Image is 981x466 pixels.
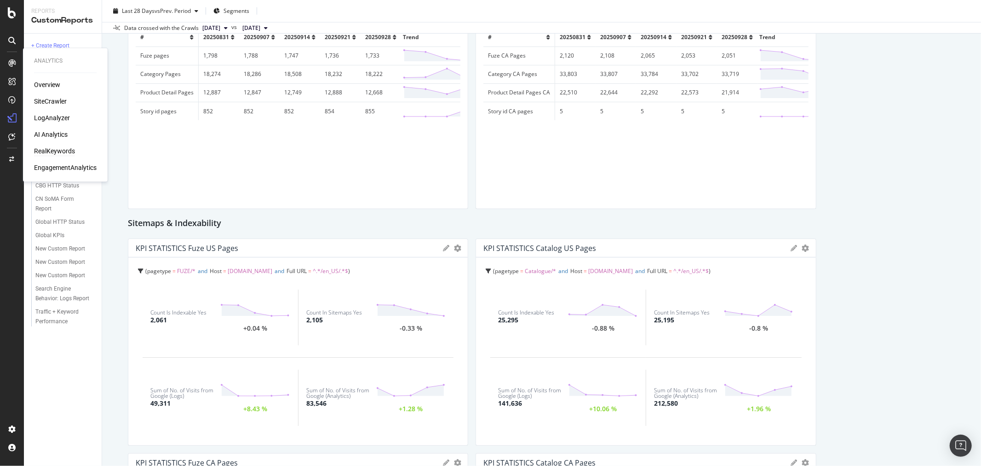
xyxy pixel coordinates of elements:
td: 1,747 [280,47,320,65]
div: + Create Report [31,41,69,51]
div: -0.33 % [400,326,422,332]
span: Trend [759,33,775,41]
span: 20250921 [681,33,707,41]
a: EngagementAnalytics [34,163,97,173]
button: Segments [210,4,253,18]
div: New Custom Report [35,244,85,254]
span: and [198,267,207,275]
div: 2,105 [306,315,323,325]
td: 2,065 [636,47,677,65]
td: Story id pages [136,102,199,120]
span: 2025 Sep. 7th [242,24,260,32]
a: Traffic + Keyword Performance [35,307,95,326]
div: 2,061 [150,315,167,325]
h2: Sitemaps & Indexability [128,216,221,231]
td: Category Pages [136,65,199,83]
div: -0.88 % [592,326,614,332]
span: Segments [224,7,249,15]
td: Product Detail Pages CA [483,83,555,102]
span: Trend [403,33,419,41]
button: Last 28 DaysvsPrev. Period [109,4,202,18]
td: 5 [636,102,677,120]
td: 22,644 [596,83,636,102]
span: 20250914 [284,33,310,41]
a: CN SoMA Form Report [35,194,95,214]
td: 1,798 [199,47,240,65]
td: Fuze CA Pages [483,47,555,65]
td: 2,051 [717,47,757,65]
td: 2,120 [555,47,596,65]
td: 5 [596,102,636,120]
span: = [520,267,523,275]
div: gear [802,245,809,251]
div: Global HTTP Status [35,217,85,227]
span: 20250907 [244,33,270,41]
div: KPI STATISTICS Fuze US Pages [136,244,238,253]
a: Overview [34,81,60,90]
div: KPI STATISTICS Catalog US Pages [483,244,596,253]
span: 20250921 [325,33,350,41]
td: 1,788 [239,47,280,65]
div: Sum of No. of Visits from Google (Logs) [498,388,568,399]
span: and [275,267,284,275]
span: and [558,267,568,275]
td: 18,222 [361,65,401,83]
span: 20250928 [722,33,747,41]
a: CBG HTTP Status [35,181,95,191]
td: 855 [361,102,401,120]
span: = [669,267,672,275]
span: Full URL [647,267,667,275]
div: Traffic + Keyword Performance [35,307,89,326]
div: KPI STATISTICS Fuze US Pagesgeargearpagetype = FUZE/*andHost = [DOMAIN_NAME]andFull URL = ^.*/en_... [128,239,468,446]
div: Sum of No. of Visits from Google (Analytics) [306,388,376,399]
div: Historical Page Type Crawled CAgeargear#2025083120250907202509142025092120250928TrendFuze CA Page... [476,2,816,209]
td: 18,508 [280,65,320,83]
div: 49,311 [150,399,171,408]
a: Search Engine Behavior: Logs Report [35,284,95,303]
span: FUZE/* [177,267,195,275]
td: 854 [320,102,361,120]
span: pagetype [495,267,519,275]
td: 2,108 [596,47,636,65]
a: Global HTTP Status [35,217,95,227]
div: Sum of No. of Visits from Google (Analytics) [654,388,724,399]
div: Count Is Indexable Yes [498,310,554,315]
div: gear [454,460,461,466]
span: ^.*/en_US/.*$ [673,267,709,275]
a: LogAnalyzer [34,114,70,123]
div: Sum of No. of Visits from Google (Logs) [150,388,220,399]
a: New Custom Report [35,244,95,254]
td: 22,510 [555,83,596,102]
td: 33,784 [636,65,677,83]
a: AI Analytics [34,130,68,140]
span: Host [210,267,222,275]
div: Reports [31,7,94,15]
a: RealKeywords [34,147,75,156]
span: = [584,267,587,275]
td: 33,807 [596,65,636,83]
button: [DATE] [199,23,231,34]
div: 212,580 [654,399,678,408]
div: 25,195 [654,315,674,325]
div: Sitemaps & Indexability [128,216,955,231]
span: Full URL [287,267,307,275]
td: 33,719 [717,65,757,83]
span: [DOMAIN_NAME] [588,267,633,275]
td: 12,847 [239,83,280,102]
td: Category CA Pages [483,65,555,83]
td: 22,573 [677,83,717,102]
span: pagetype [147,267,171,275]
span: # [140,33,144,41]
span: Catalogue/* [525,267,556,275]
span: Host [570,267,582,275]
div: +10.06 % [589,406,617,412]
div: Data crossed with the Crawls [124,24,199,32]
span: 20250907 [600,33,626,41]
td: 5 [555,102,596,120]
div: 141,636 [498,399,522,408]
td: 33,803 [555,65,596,83]
span: = [223,267,226,275]
div: CustomReports [31,15,94,26]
